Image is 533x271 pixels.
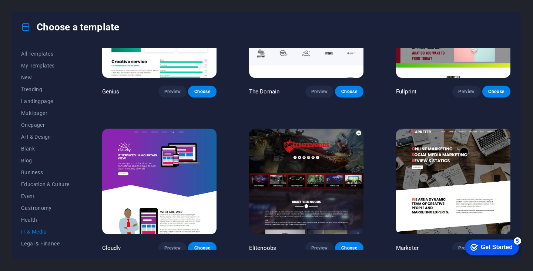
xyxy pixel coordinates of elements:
button: Choose [335,86,363,98]
span: Preview [458,245,475,251]
button: Trending [21,83,70,95]
span: IT & Media [21,229,70,235]
span: Preview [458,89,475,95]
p: The Domain [249,88,279,95]
span: Choose [194,245,210,251]
p: Elitenoobs [249,244,276,252]
span: Preview [164,245,181,251]
button: Art & Design [21,131,70,143]
span: New [21,75,70,80]
span: Event [21,193,70,199]
p: Fullprint [396,88,416,95]
span: Preview [311,245,328,251]
span: Education & Culture [21,181,70,187]
button: Preview [452,86,480,98]
span: Choose [194,89,210,95]
span: My Templates [21,63,70,69]
p: Genius [102,88,120,95]
h4: Choose a template [21,21,119,33]
span: Gastronomy [21,205,70,211]
button: Education & Culture [21,178,70,190]
button: Multipager [21,107,70,119]
button: New [21,72,70,83]
button: Choose [335,242,363,254]
button: Preview [452,242,480,254]
button: Choose [188,86,216,98]
img: Elitenoobs [249,129,363,234]
button: Preview [305,242,333,254]
span: Choose [341,245,357,251]
span: Preview [164,89,181,95]
button: Business [21,166,70,178]
button: Preview [158,242,187,254]
p: Marketer [396,244,419,252]
span: Trending [21,86,70,92]
div: Get Started 5 items remaining, 0% complete [6,4,60,19]
span: Choose [488,89,504,95]
div: 5 [55,1,62,9]
span: Multipager [21,110,70,116]
button: Preview [158,86,187,98]
div: Get Started [22,8,54,15]
p: Cloudly [102,244,121,252]
img: Cloudly [102,129,217,234]
button: IT & Media [21,226,70,238]
button: Blog [21,155,70,166]
img: Marketer [396,129,510,234]
span: Health [21,217,70,223]
span: Blank [21,146,70,152]
button: Health [21,214,70,226]
span: Preview [311,89,328,95]
span: Business [21,169,70,175]
button: Preview [305,86,333,98]
button: Landingpage [21,95,70,107]
span: Blog [21,158,70,163]
span: Legal & Finance [21,241,70,247]
button: Choose [188,242,216,254]
button: My Templates [21,60,70,72]
button: Event [21,190,70,202]
span: Art & Design [21,134,70,140]
button: All Templates [21,48,70,60]
span: Choose [341,89,357,95]
button: Blank [21,143,70,155]
button: Choose [482,86,510,98]
button: Gastronomy [21,202,70,214]
span: Landingpage [21,98,70,104]
span: Onepager [21,122,70,128]
span: All Templates [21,51,70,57]
button: Onepager [21,119,70,131]
button: Non-Profit [21,249,70,261]
button: Legal & Finance [21,238,70,249]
